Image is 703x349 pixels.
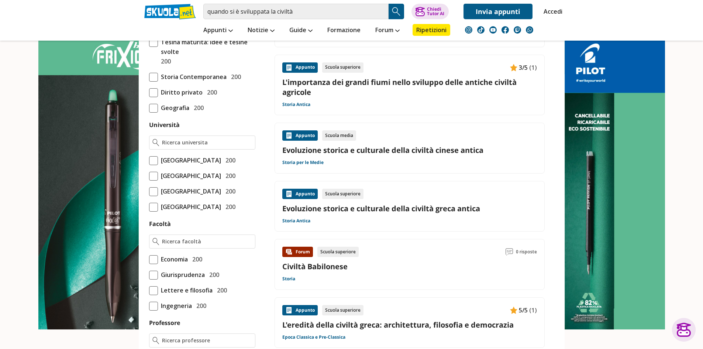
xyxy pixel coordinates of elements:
a: Storia per le Medie [282,160,324,165]
span: 0 risposte [516,247,537,257]
button: ChiediTutor AI [411,4,449,19]
span: 200 [193,301,206,311]
a: Appunti [201,24,235,37]
span: (1) [529,305,537,315]
img: Appunti contenuto [510,307,517,314]
a: Evoluzione storica e culturale della civiltà greca antica [282,203,537,213]
div: Scuola superiore [322,62,363,73]
img: Appunti contenuto [285,132,293,139]
input: Ricerca universita [162,139,252,146]
img: youtube [489,26,497,34]
img: twitch [514,26,521,34]
div: Appunto [282,130,318,141]
span: Storia Contemporanea [158,72,227,82]
span: [GEOGRAPHIC_DATA] [158,202,221,212]
a: Evoluzione storica e culturale della civiltà cinese antica [282,145,537,155]
span: (1) [529,63,537,72]
label: Professore [149,319,180,327]
div: Scuola superiore [317,247,359,257]
a: Accedi [544,4,559,19]
img: Cerca appunti, riassunti o versioni [391,6,402,17]
img: Appunti contenuto [285,64,293,71]
span: 5/5 [519,305,528,315]
img: tiktok [477,26,485,34]
div: Forum [282,247,313,257]
a: Notizie [246,24,276,37]
a: Epoca Classica e Pre-Classica [282,334,345,340]
a: Civiltà Babilonese [282,261,348,271]
label: Facoltà [149,220,171,228]
span: 200 [158,57,171,66]
div: Appunto [282,189,318,199]
a: Storia Antica [282,218,310,224]
a: Formazione [325,24,362,37]
div: Scuola media [322,130,356,141]
div: Scuola superiore [322,189,363,199]
img: Ricerca universita [152,139,159,146]
span: Geografia [158,103,189,113]
span: Lettere e filosofia [158,285,213,295]
img: Appunti contenuto [285,307,293,314]
span: 200 [223,171,235,181]
div: Scuola superiore [322,305,363,315]
button: Search Button [389,4,404,19]
img: Commenti lettura [506,248,513,256]
img: Forum contenuto [285,248,293,256]
img: Ricerca facoltà [152,238,159,245]
img: Ricerca professore [152,337,159,344]
input: Ricerca facoltà [162,238,252,245]
span: 200 [223,155,235,165]
a: Guide [287,24,314,37]
a: Ripetizioni [413,24,450,36]
img: facebook [502,26,509,34]
a: Forum [373,24,402,37]
a: L'eredità della civiltà greca: architettura, filosofia e democrazia [282,320,537,330]
span: 200 [189,254,202,264]
span: [GEOGRAPHIC_DATA] [158,171,221,181]
span: 200 [214,285,227,295]
div: Chiedi Tutor AI [427,7,444,16]
span: Diritto privato [158,88,203,97]
input: Ricerca professore [162,337,252,344]
a: L'importanza dei grandi fiumi nello sviluppo delle antiche civiltà agricole [282,77,537,97]
span: Tesina maturità: idee e tesine svolte [158,37,255,57]
a: Invia appunti [464,4,533,19]
img: Appunti contenuto [285,190,293,198]
span: Economia [158,254,188,264]
span: 200 [223,202,235,212]
a: Storia [282,276,295,282]
span: [GEOGRAPHIC_DATA] [158,187,221,196]
input: Cerca appunti, riassunti o versioni [203,4,389,19]
span: 200 [228,72,241,82]
span: [GEOGRAPHIC_DATA] [158,155,221,165]
span: Ingegneria [158,301,192,311]
span: 200 [191,103,204,113]
span: 3/5 [519,63,528,72]
label: Università [149,121,180,129]
img: instagram [465,26,472,34]
a: Storia Antica [282,102,310,107]
span: 200 [223,187,235,196]
div: Appunto [282,305,318,315]
div: Appunto [282,62,318,73]
span: 200 [204,88,217,97]
img: WhatsApp [526,26,533,34]
span: Giurisprudenza [158,270,205,280]
img: Appunti contenuto [510,64,517,71]
span: 200 [206,270,219,280]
